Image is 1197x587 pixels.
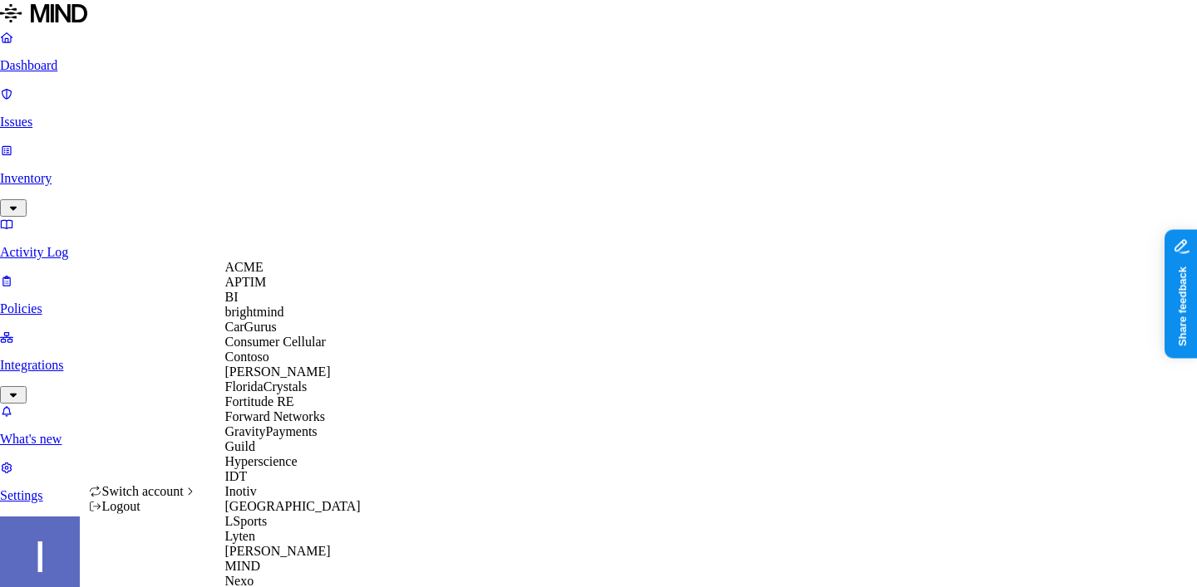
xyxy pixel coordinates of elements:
span: FloridaCrystals [225,379,308,394]
span: Forward Networks [225,409,325,423]
span: [PERSON_NAME] [225,544,331,558]
span: [GEOGRAPHIC_DATA] [225,499,361,513]
span: Guild [225,439,255,453]
span: Consumer Cellular [225,335,326,349]
span: IDT [225,469,248,483]
div: Logout [89,499,197,514]
span: Switch account [102,484,184,498]
span: BI [225,290,239,304]
span: CarGurus [225,320,277,334]
span: APTIM [225,275,267,289]
span: Lyten [225,529,255,543]
span: GravityPayments [225,424,318,438]
span: Hyperscience [225,454,298,468]
span: ACME [225,260,264,274]
span: LSports [225,514,268,528]
span: brightmind [225,305,284,319]
span: Inotiv [225,484,257,498]
span: Contoso [225,350,269,364]
span: [PERSON_NAME] [225,364,331,379]
span: Fortitude RE [225,394,294,408]
span: MIND [225,559,261,573]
